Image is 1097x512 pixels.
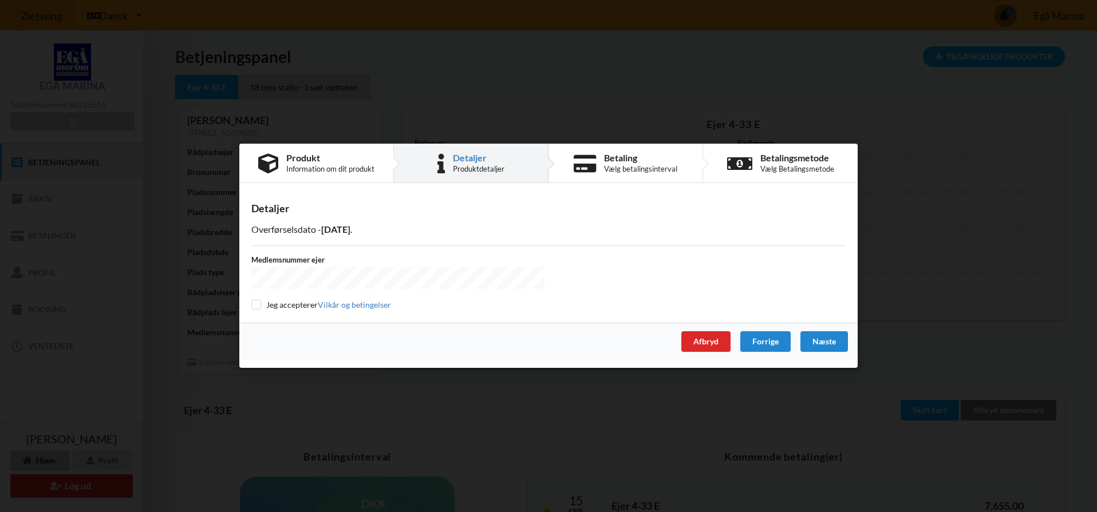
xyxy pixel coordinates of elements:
div: Vælg Betalingsmetode [760,165,834,174]
div: Detaljer [453,153,504,162]
div: Produkt [286,153,374,162]
div: Information om dit produkt [286,165,374,174]
div: Produktdetaljer [453,165,504,174]
div: Betaling [604,153,677,162]
div: Betalingsmetode [760,153,834,162]
div: Forrige [740,332,791,352]
label: Jeg accepterer [251,300,391,310]
div: Detaljer [251,202,846,215]
b: [DATE] [321,224,350,235]
a: Vilkår og betingelser [318,300,391,310]
div: Vælg betalingsinterval [604,165,677,174]
div: Næste [800,332,848,352]
label: Medlemsnummer ejer [251,255,544,265]
div: Afbryd [681,332,731,352]
p: Overførselsdato - . [251,223,846,236]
